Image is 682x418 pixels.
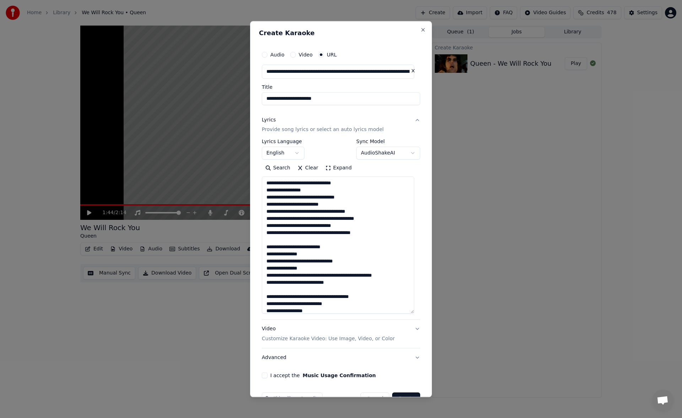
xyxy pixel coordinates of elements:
button: Advanced [262,349,420,367]
p: Customize Karaoke Video: Use Image, Video, or Color [262,336,395,343]
label: Lyrics Language [262,139,304,144]
button: Clear [294,163,322,174]
label: Audio [270,52,285,57]
label: Video [299,52,313,57]
label: URL [327,52,337,57]
div: LyricsProvide song lyrics or select an auto lyrics model [262,139,420,320]
label: Sync Model [356,139,420,144]
label: Title [262,85,420,89]
button: LyricsProvide song lyrics or select an auto lyrics model [262,111,420,139]
button: VideoCustomize Karaoke Video: Use Image, Video, or Color [262,320,420,348]
div: Video [262,326,395,343]
button: Search [262,163,294,174]
span: This will use 5 credits [274,396,319,402]
button: Expand [322,163,355,174]
button: Cancel [361,393,389,406]
button: Create [392,393,420,406]
p: Provide song lyrics or select an auto lyrics model [262,126,384,134]
h2: Create Karaoke [259,30,423,36]
div: Lyrics [262,116,276,124]
label: I accept the [270,373,376,378]
button: I accept the [303,373,376,378]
